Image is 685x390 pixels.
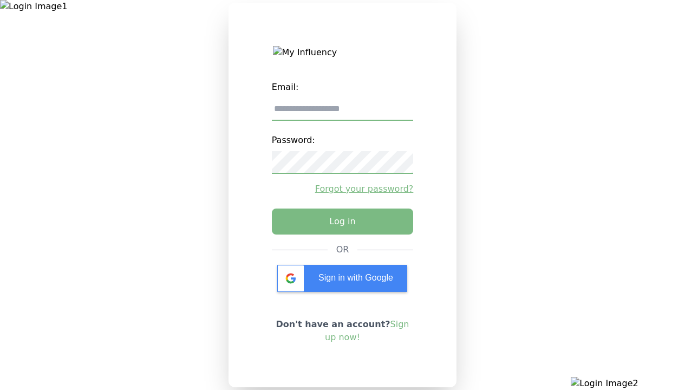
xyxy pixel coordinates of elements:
[273,46,412,59] img: My Influency
[336,243,349,256] div: OR
[272,183,414,196] a: Forgot your password?
[272,76,414,98] label: Email:
[318,273,393,282] span: Sign in with Google
[272,129,414,151] label: Password:
[272,209,414,235] button: Log in
[272,318,414,344] p: Don't have an account?
[277,265,407,292] div: Sign in with Google
[571,377,685,390] img: Login Image2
